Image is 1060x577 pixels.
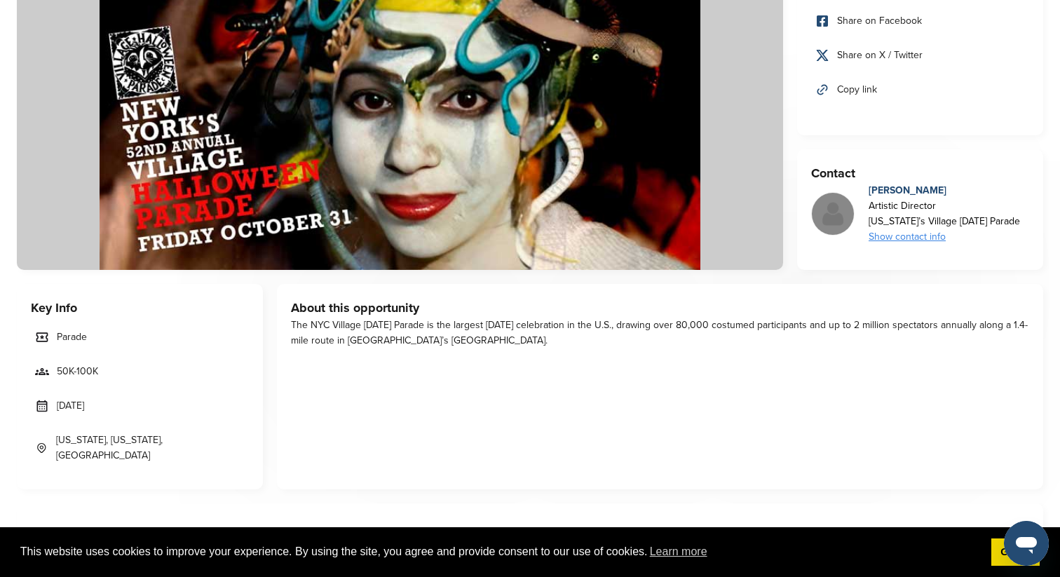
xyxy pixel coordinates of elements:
div: [PERSON_NAME] [869,183,1020,198]
span: [US_STATE], [US_STATE], [GEOGRAPHIC_DATA] [56,433,245,463]
div: [US_STATE]’s Village [DATE] Parade [869,214,1020,229]
div: Artistic Director [869,198,1020,214]
span: 50K-100K [57,364,98,379]
a: Share on X / Twitter [811,41,1029,70]
span: [DATE] [57,398,84,414]
img: Missing [812,193,854,235]
h3: Key Info [31,298,249,318]
h3: About this opportunity [291,298,1029,318]
span: Share on Facebook [837,13,922,29]
span: Parade [57,330,87,345]
div: Show contact info [869,229,1020,245]
div: The NYC Village [DATE] Parade is the largest [DATE] celebration in the U.S., drawing over 80,000 ... [291,318,1029,348]
a: learn more about cookies [648,541,709,562]
h3: Contact [811,163,1029,183]
a: dismiss cookie message [991,538,1040,566]
span: Share on X / Twitter [837,48,923,63]
a: Copy link [811,75,1029,104]
a: Share on Facebook [811,6,1029,36]
span: This website uses cookies to improve your experience. By using the site, you agree and provide co... [20,541,980,562]
iframe: Button to launch messaging window [1004,521,1049,566]
span: Copy link [837,82,877,97]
